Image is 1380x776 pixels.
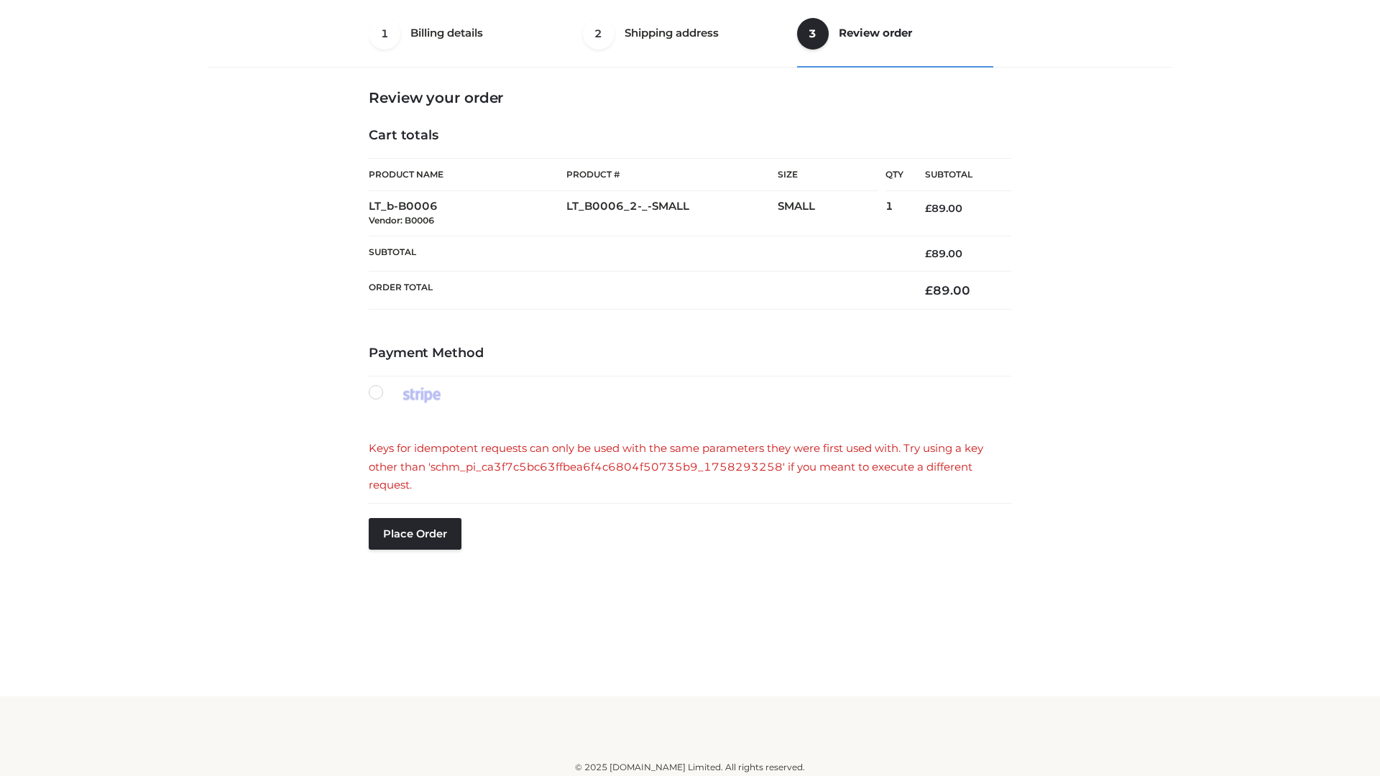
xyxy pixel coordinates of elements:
h4: Cart totals [369,128,1011,144]
td: SMALL [778,191,885,236]
th: Product # [566,158,778,191]
bdi: 89.00 [925,247,962,260]
div: © 2025 [DOMAIN_NAME] Limited. All rights reserved. [213,760,1167,775]
button: Place order [369,518,461,550]
div: Keys for idempotent requests can only be used with the same parameters they were first used with.... [369,439,1011,494]
th: Subtotal [369,236,903,271]
span: £ [925,283,933,297]
h3: Review your order [369,89,1011,106]
bdi: 89.00 [925,202,962,215]
h4: Payment Method [369,346,1011,361]
td: LT_b-B0006 [369,191,566,236]
th: Product Name [369,158,566,191]
small: Vendor: B0006 [369,215,434,226]
th: Order Total [369,272,903,310]
span: £ [925,202,931,215]
td: LT_B0006_2-_-SMALL [566,191,778,236]
td: 1 [885,191,903,236]
th: Qty [885,158,903,191]
th: Size [778,159,878,191]
bdi: 89.00 [925,283,970,297]
span: £ [925,247,931,260]
th: Subtotal [903,159,1011,191]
